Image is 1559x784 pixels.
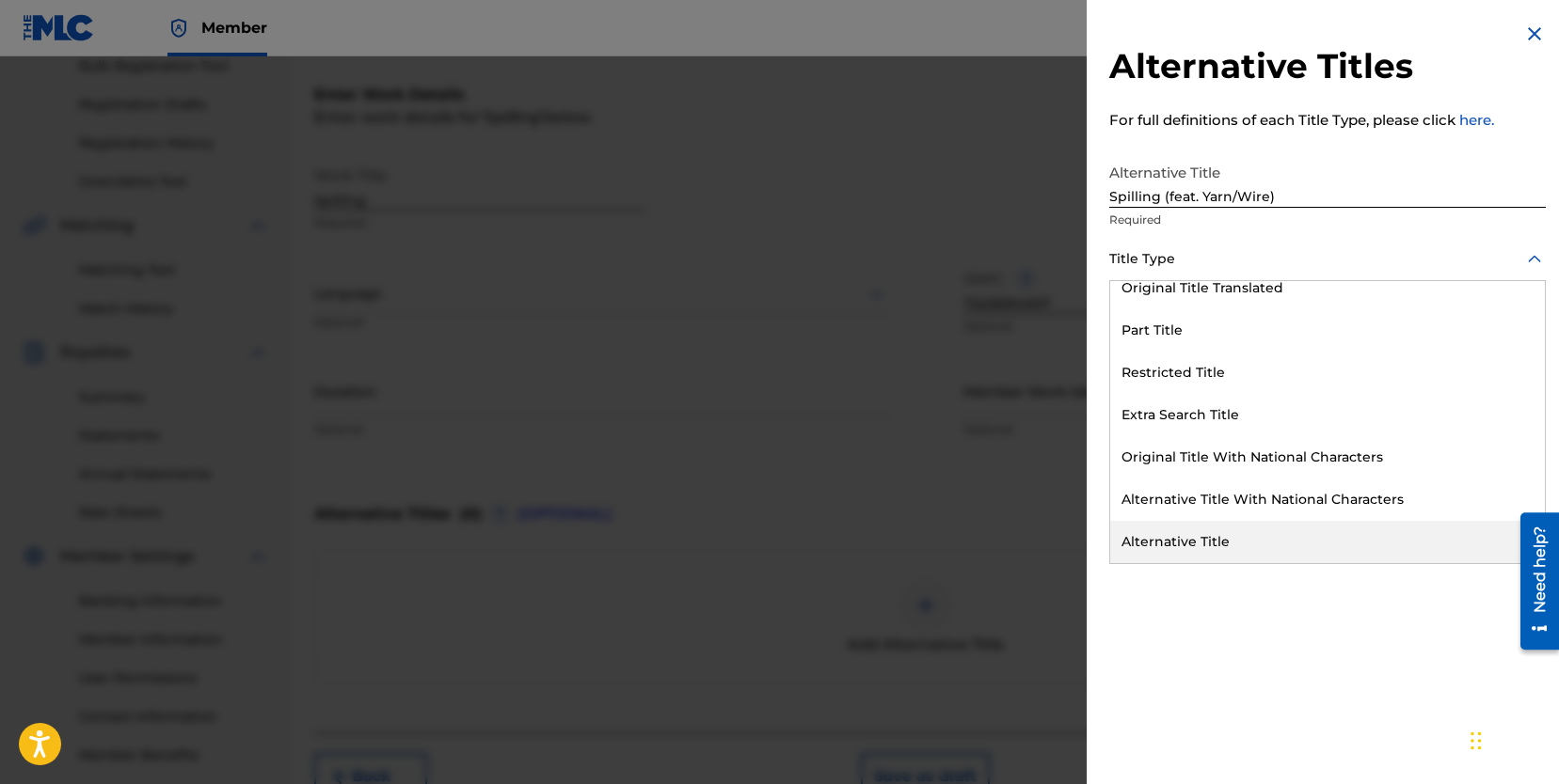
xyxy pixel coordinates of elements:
[1109,45,1546,87] h2: Alternative Titles
[1110,267,1545,309] div: Original Title Translated
[1471,713,1482,769] div: Drag
[1465,694,1559,784] iframe: Chat Widget
[201,17,267,39] span: Member
[1109,110,1546,132] p: For full definitions of each Title Type, please click
[23,14,95,41] img: MLC Logo
[1110,436,1545,478] div: Original Title With National Characters
[1110,478,1545,521] div: Alternative Title With National Characters
[167,17,190,39] img: Top Rightsholder
[1110,521,1545,563] div: Alternative Title
[1506,506,1559,657] iframe: Resource Center
[1110,309,1545,352] div: Part Title
[1109,212,1546,228] p: Required
[1110,352,1545,394] div: Restricted Title
[1110,394,1545,436] div: Extra Search Title
[1459,111,1494,129] a: here.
